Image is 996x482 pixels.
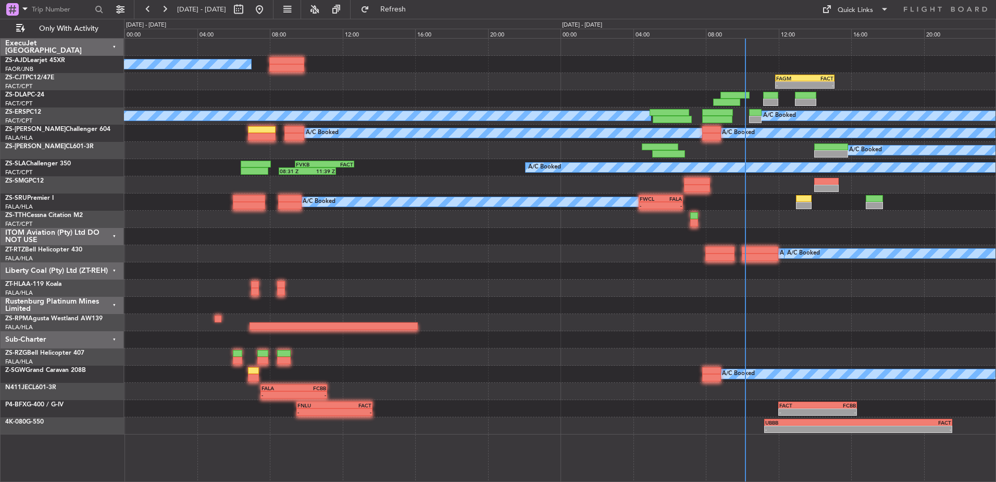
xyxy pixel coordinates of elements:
[32,2,92,17] input: Trip Number
[297,409,334,415] div: -
[633,29,706,38] div: 04:00
[5,255,33,262] a: FALA/HLA
[5,323,33,331] a: FALA/HLA
[805,82,833,88] div: -
[177,5,226,14] span: [DATE] - [DATE]
[5,82,32,90] a: FACT/CPT
[640,202,661,209] div: -
[5,281,26,287] span: ZT-HLA
[5,384,56,391] a: N411JECL601-3R
[5,109,41,115] a: ZS-ERSPC12
[297,402,334,408] div: FNLU
[5,419,26,425] span: 4K-080
[197,29,270,38] div: 04:00
[640,196,661,202] div: FWCL
[334,409,371,415] div: -
[528,160,561,175] div: A/C Booked
[838,5,873,16] div: Quick Links
[5,289,33,297] a: FALA/HLA
[858,419,951,426] div: FACT
[5,161,26,167] span: ZS-SLA
[5,384,28,391] span: N411JE
[561,29,633,38] div: 00:00
[858,426,951,432] div: -
[817,409,856,415] div: -
[5,367,86,373] a: Z-SGWGrand Caravan 208B
[763,108,796,124] div: A/C Booked
[5,143,66,150] span: ZS-[PERSON_NAME]
[661,202,682,209] div: -
[817,402,856,408] div: FCBB
[5,117,32,125] a: FACT/CPT
[5,195,54,201] a: ZS-SRUPremier I
[765,419,858,426] div: UBBB
[294,392,326,398] div: -
[5,203,33,211] a: FALA/HLA
[126,21,166,30] div: [DATE] - [DATE]
[5,350,84,356] a: ZS-RZGBell Helicopter 407
[787,246,820,261] div: A/C Booked
[303,194,335,210] div: A/C Booked
[5,126,110,132] a: ZS-[PERSON_NAME]Challenger 604
[5,92,44,98] a: ZS-DLAPC-24
[776,75,805,81] div: FAGM
[562,21,602,30] div: [DATE] - [DATE]
[5,57,65,64] a: ZS-AJDLearjet 45XR
[334,402,371,408] div: FACT
[5,92,27,98] span: ZS-DLA
[722,125,755,141] div: A/C Booked
[5,168,32,176] a: FACT/CPT
[5,350,27,356] span: ZS-RZG
[262,385,294,391] div: FALA
[356,1,418,18] button: Refresh
[280,168,307,174] div: 08:31 Z
[5,419,44,425] a: 4K-080G-550
[805,75,833,81] div: FACT
[5,367,26,373] span: Z-SGW
[5,75,26,81] span: ZS-CJT
[5,75,54,81] a: ZS-CJTPC12/47E
[5,316,103,322] a: ZS-RPMAgusta Westland AW139
[849,142,882,158] div: A/C Booked
[124,29,197,38] div: 00:00
[415,29,488,38] div: 16:00
[262,392,294,398] div: -
[779,29,852,38] div: 12:00
[5,247,82,253] a: ZT-RTZBell Helicopter 430
[488,29,561,38] div: 20:00
[343,29,416,38] div: 12:00
[5,220,32,228] a: FACT/CPT
[5,65,33,73] a: FAOR/JNB
[27,25,110,32] span: Only With Activity
[5,143,94,150] a: ZS-[PERSON_NAME]CL601-3R
[817,1,894,18] button: Quick Links
[5,212,83,219] a: ZS-TTHCessna Citation M2
[851,29,924,38] div: 16:00
[11,20,113,37] button: Only With Activity
[306,125,339,141] div: A/C Booked
[779,409,818,415] div: -
[270,29,343,38] div: 08:00
[776,82,805,88] div: -
[765,426,858,432] div: -
[5,161,71,167] a: ZS-SLAChallenger 350
[5,247,25,253] span: ZT-RTZ
[5,109,26,115] span: ZS-ERS
[780,246,813,261] div: A/C Booked
[5,134,33,142] a: FALA/HLA
[661,196,682,202] div: FALA
[722,366,755,382] div: A/C Booked
[5,178,44,184] a: ZS-SMGPC12
[706,29,779,38] div: 08:00
[5,402,64,408] a: P4-BFXG-400 / G-IV
[371,6,415,13] span: Refresh
[5,316,28,322] span: ZS-RPM
[779,402,818,408] div: FACT
[307,168,335,174] div: 11:39 Z
[296,161,325,167] div: FVKB
[5,281,61,287] a: ZT-HLAA-119 Koala
[5,100,32,107] a: FACT/CPT
[5,402,27,408] span: P4-BFX
[5,57,27,64] span: ZS-AJD
[5,212,27,219] span: ZS-TTH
